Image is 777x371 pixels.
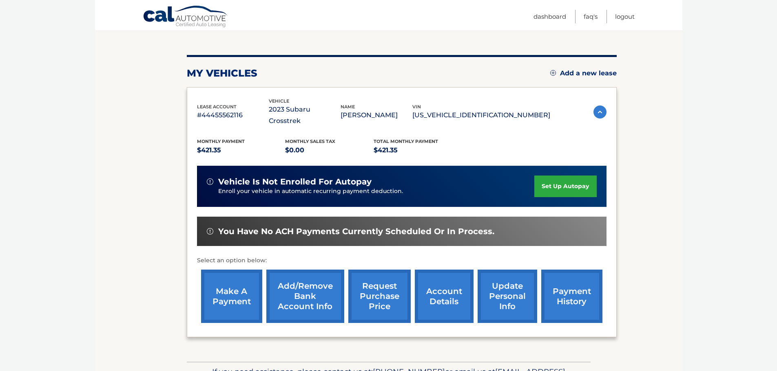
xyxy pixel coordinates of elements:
[197,256,607,266] p: Select an option below:
[533,10,566,23] a: Dashboard
[197,145,286,156] p: $421.35
[269,98,289,104] span: vehicle
[374,145,462,156] p: $421.35
[207,228,213,235] img: alert-white.svg
[266,270,344,323] a: Add/Remove bank account info
[593,105,607,119] img: accordion-active.svg
[285,145,374,156] p: $0.00
[218,177,372,187] span: vehicle is not enrolled for autopay
[218,187,535,196] p: Enroll your vehicle in automatic recurring payment deduction.
[187,67,257,79] h2: my vehicles
[218,226,494,237] span: You have no ACH payments currently scheduled or in process.
[412,104,421,110] span: vin
[374,138,438,144] span: Total Monthly Payment
[143,5,228,29] a: Cal Automotive
[197,138,245,144] span: Monthly Payment
[285,138,335,144] span: Monthly sales Tax
[584,10,598,23] a: FAQ's
[348,270,411,323] a: request purchase price
[541,270,602,323] a: payment history
[534,176,596,197] a: set up autopay
[207,178,213,185] img: alert-white.svg
[197,104,237,110] span: lease account
[550,70,556,76] img: add.svg
[415,270,474,323] a: account details
[412,110,550,121] p: [US_VEHICLE_IDENTIFICATION_NUMBER]
[341,104,355,110] span: name
[550,69,617,77] a: Add a new lease
[341,110,412,121] p: [PERSON_NAME]
[269,104,341,127] p: 2023 Subaru Crosstrek
[615,10,635,23] a: Logout
[201,270,262,323] a: make a payment
[197,110,269,121] p: #44455562116
[478,270,537,323] a: update personal info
